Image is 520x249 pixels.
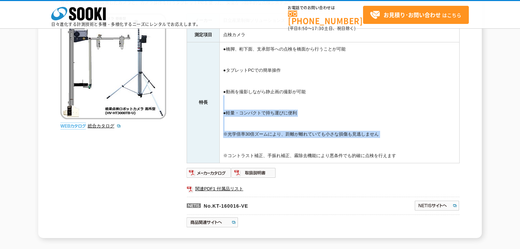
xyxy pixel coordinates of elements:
[187,42,220,163] th: 特長
[298,25,308,31] span: 8:50
[288,6,363,10] span: お電話でのお問い合わせは
[187,172,231,177] a: メーカーカタログ
[220,42,460,163] td: ●橋脚、桁下面、支承部等への点検を橋面から行うことが可能 ●タブレットPCでの簡単操作 ●動画を撮影しながら静止画の撮影が可能 ●軽量・コンパクトで持ち運びに便利 ※光学倍率30倍ズームにより、...
[220,28,460,42] td: 点検カメラ
[288,11,363,25] a: [PHONE_NUMBER]
[187,197,348,213] p: No.KT-160016-VE
[60,123,86,129] img: webカタログ
[414,200,460,211] img: NETISサイトへ
[187,28,220,42] th: 測定項目
[384,11,441,19] strong: お見積り･お問い合わせ
[88,123,121,128] a: 総合カタログ
[231,172,276,177] a: 取扱説明書
[363,6,469,24] a: お見積り･お問い合わせはこちら
[51,22,201,26] p: 日々進化する計測技術と多種・多様化するニーズにレンタルでお応えします。
[60,13,166,119] img: 橋梁点検ロボットカメラ HV-HT3000TB-U／D（高所型／懸垂型）
[187,167,231,178] img: メーカーカタログ
[312,25,324,31] span: 17:30
[288,25,356,31] span: (平日 ～ 土日、祝日除く)
[187,184,460,193] a: 関連PDF1 付属品リスト
[231,167,276,178] img: 取扱説明書
[370,10,461,20] span: はこちら
[187,217,239,228] img: 商品関連サイトへ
